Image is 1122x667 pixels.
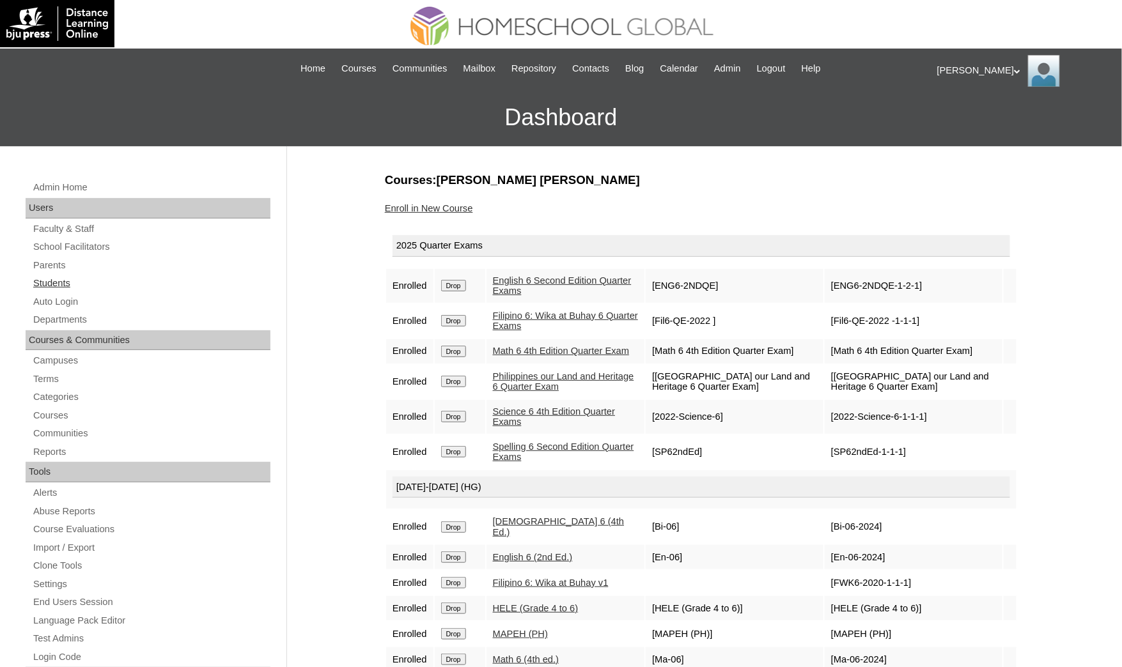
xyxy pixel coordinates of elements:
h3: Dashboard [6,89,1116,146]
td: [[GEOGRAPHIC_DATA] our Land and Heritage 6 Quarter Exam] [646,365,823,399]
a: Enroll in New Course [385,203,473,213]
span: Help [802,61,821,76]
td: [En-06-2024] [825,545,1002,569]
a: HELE (Grade 4 to 6) [493,603,579,613]
input: Drop [441,602,466,614]
td: Enrolled [386,435,433,469]
div: Users [26,198,270,218]
td: Enrolled [386,571,433,595]
a: Import / Export [32,540,270,556]
a: Parents [32,257,270,273]
a: English 6 Second Edition Quarter Exams [493,275,632,296]
input: Drop [441,654,466,665]
td: Enrolled [386,622,433,646]
a: Help [795,61,827,76]
a: Math 6 (4th ed.) [493,654,559,664]
a: Auto Login [32,294,270,310]
a: Filipino 6: Wika at Buhay 6 Quarter Exams [493,310,638,332]
a: Mailbox [457,61,503,76]
td: [HELE (Grade 4 to 6)] [825,596,1002,620]
a: End Users Session [32,594,270,610]
a: Communities [32,425,270,441]
div: Courses & Communities [26,330,270,351]
td: Enrolled [386,339,433,364]
span: Mailbox [464,61,496,76]
img: Ariane Ebuen [1028,55,1060,87]
a: Clone Tools [32,558,270,574]
a: Philippines our Land and Heritage 6 Quarter Exam [493,371,634,392]
input: Drop [441,376,466,387]
td: Enrolled [386,365,433,399]
a: Students [32,275,270,291]
a: Course Evaluations [32,521,270,537]
div: [DATE]-[DATE] (HG) [393,477,1010,498]
a: Blog [619,61,650,76]
a: Filipino 6: Wika at Buhay v1 [493,578,609,588]
td: [Bi-06-2024] [825,510,1002,544]
td: [SP62ndEd-1-1-1] [825,435,1002,469]
span: Calendar [660,61,698,76]
h3: Courses:[PERSON_NAME] [PERSON_NAME] [385,172,1018,188]
span: Communities [393,61,448,76]
input: Drop [441,521,466,533]
input: Drop [441,577,466,588]
a: MAPEH (PH) [493,629,548,639]
input: Drop [441,551,466,563]
input: Drop [441,628,466,640]
a: Home [294,61,332,76]
input: Drop [441,280,466,291]
a: Categories [32,389,270,405]
td: [MAPEH (PH)] [825,622,1002,646]
td: Enrolled [386,596,433,620]
td: Enrolled [386,545,433,569]
img: logo-white.png [6,6,108,41]
td: [ENG6-2NDQE] [646,269,823,303]
a: Reports [32,444,270,460]
span: Courses [341,61,377,76]
div: 2025 Quarter Exams [393,235,1010,257]
td: [En-06] [646,545,823,569]
a: Settings [32,576,270,592]
a: Science 6 4th Edition Quarter Exams [493,406,615,427]
a: Courses [32,408,270,424]
a: Math 6 4th Edition Quarter Exam [493,346,629,356]
a: Alerts [32,485,270,501]
a: Spelling 6 Second Edition Quarter Exams [493,441,634,463]
a: Abuse Reports [32,503,270,519]
span: Admin [714,61,741,76]
span: Logout [757,61,786,76]
td: [ENG6-2NDQE-1-2-1] [825,269,1002,303]
td: [HELE (Grade 4 to 6)] [646,596,823,620]
td: [SP62ndEd] [646,435,823,469]
td: [2022-Science-6] [646,400,823,434]
span: Blog [625,61,644,76]
td: [[GEOGRAPHIC_DATA] our Land and Heritage 6 Quarter Exam] [825,365,1002,399]
a: Terms [32,371,270,387]
input: Drop [441,411,466,422]
span: Home [300,61,325,76]
td: [Math 6 4th Edition Quarter Exam] [646,339,823,364]
a: Logout [751,61,792,76]
td: Enrolled [386,400,433,434]
a: Calendar [654,61,705,76]
a: [DEMOGRAPHIC_DATA] 6 (4th Ed.) [493,516,625,537]
a: Contacts [566,61,616,76]
div: Tools [26,462,270,482]
td: [Bi-06] [646,510,823,544]
td: Enrolled [386,269,433,303]
td: Enrolled [386,304,433,338]
input: Drop [441,346,466,357]
a: Departments [32,312,270,328]
input: Drop [441,446,466,457]
a: English 6 (2nd Ed.) [493,552,573,562]
span: Repository [511,61,556,76]
td: [2022-Science-6-1-1-1] [825,400,1002,434]
td: [Math 6 4th Edition Quarter Exam] [825,339,1002,364]
a: Faculty & Staff [32,221,270,237]
a: Admin [708,61,747,76]
a: Admin Home [32,180,270,195]
a: School Facilitators [32,239,270,255]
span: Contacts [572,61,609,76]
input: Drop [441,315,466,326]
a: Courses [335,61,383,76]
